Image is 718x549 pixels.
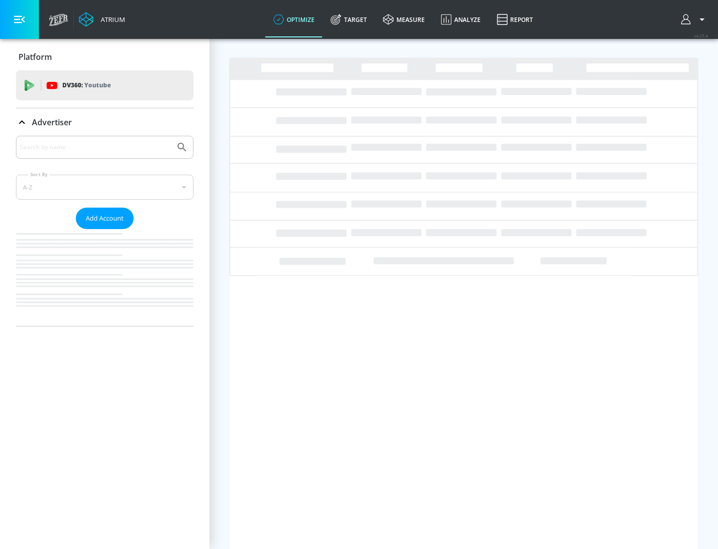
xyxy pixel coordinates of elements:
div: Advertiser [16,108,193,136]
p: Platform [18,51,52,62]
a: Target [323,1,375,37]
a: Analyze [433,1,489,37]
span: Add Account [86,213,124,224]
a: measure [375,1,433,37]
div: Advertiser [16,136,193,326]
span: v 4.25.4 [694,33,708,38]
p: DV360: [62,80,111,91]
nav: list of Advertiser [16,229,193,326]
a: Report [489,1,541,37]
div: Atrium [97,15,125,24]
p: Advertiser [32,117,72,128]
input: Search by name [20,141,171,154]
div: A-Z [16,175,193,200]
a: optimize [265,1,323,37]
div: Platform [16,43,193,71]
p: Youtube [84,80,111,90]
div: DV360: Youtube [16,70,193,100]
a: Atrium [79,12,125,27]
label: Sort By [28,171,50,178]
button: Add Account [76,208,134,229]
